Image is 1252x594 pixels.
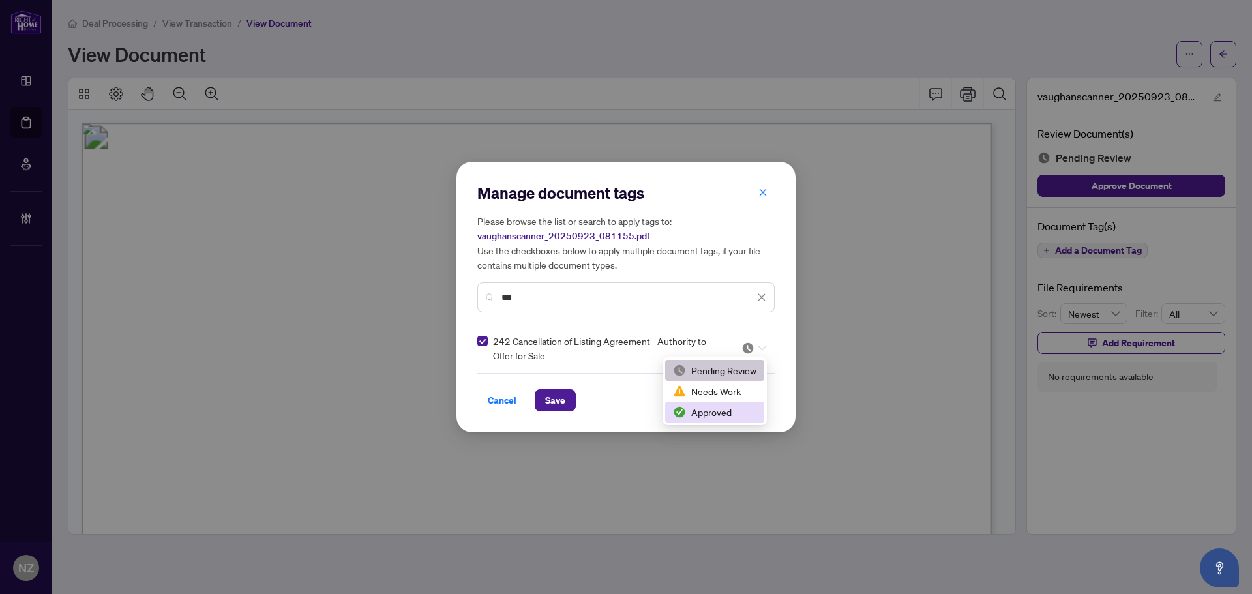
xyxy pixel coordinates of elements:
h5: Please browse the list or search to apply tags to: Use the checkboxes below to apply multiple doc... [477,214,775,272]
span: Save [545,390,565,411]
div: Pending Review [673,363,756,378]
span: Cancel [488,390,516,411]
div: Pending Review [665,360,764,381]
img: status [673,406,686,419]
h2: Manage document tags [477,183,775,203]
div: Approved [673,405,756,419]
button: Save [535,389,576,411]
span: Pending Review [741,342,766,355]
button: Cancel [477,389,527,411]
div: Needs Work [665,381,764,402]
span: 242 Cancellation of Listing Agreement - Authority to Offer for Sale [493,334,726,363]
span: vaughanscanner_20250923_081155.pdf [477,230,649,242]
button: Open asap [1200,548,1239,587]
img: status [673,364,686,377]
div: Needs Work [673,384,756,398]
div: Approved [665,402,764,423]
span: close [757,293,766,302]
img: status [673,385,686,398]
img: status [741,342,754,355]
span: close [758,188,768,197]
